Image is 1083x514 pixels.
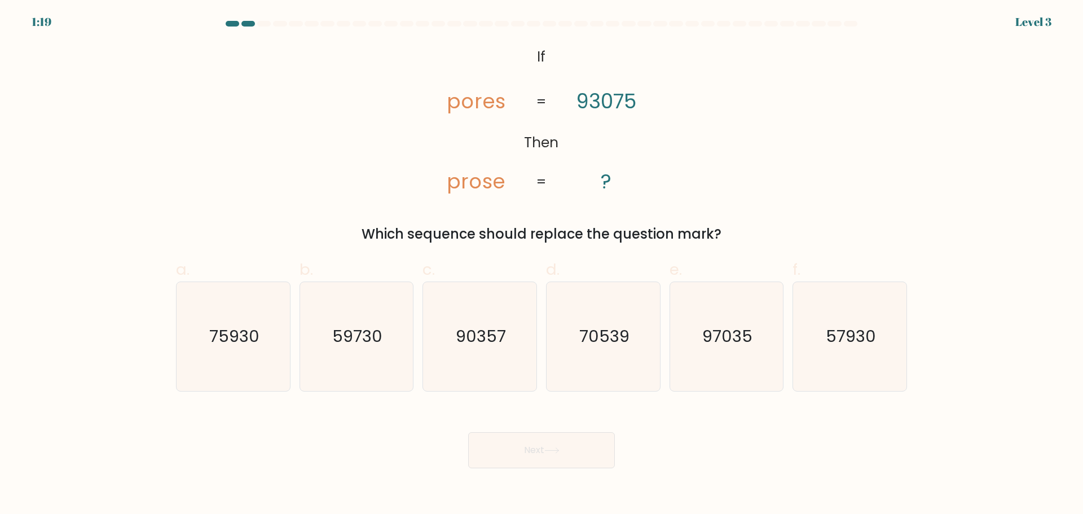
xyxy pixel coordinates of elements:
[579,325,629,348] text: 70539
[209,325,259,348] text: 75930
[536,172,547,192] tspan: =
[826,325,876,348] text: 57930
[702,325,752,348] text: 97035
[793,258,800,280] span: f.
[183,224,900,244] div: Which sequence should replace the question mark?
[447,168,506,195] tspan: prose
[32,14,51,30] div: 1:19
[176,258,190,280] span: a.
[332,325,382,348] text: 59730
[525,133,559,153] tspan: Then
[538,47,546,67] tspan: If
[576,88,637,116] tspan: 93075
[670,258,682,280] span: e.
[422,258,435,280] span: c.
[1015,14,1051,30] div: Level 3
[300,258,313,280] span: b.
[447,88,506,116] tspan: pores
[546,258,560,280] span: d.
[456,325,506,348] text: 90357
[536,92,547,112] tspan: =
[416,43,667,197] svg: @import url('[URL][DOMAIN_NAME]);
[601,168,612,195] tspan: ?
[468,432,615,468] button: Next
